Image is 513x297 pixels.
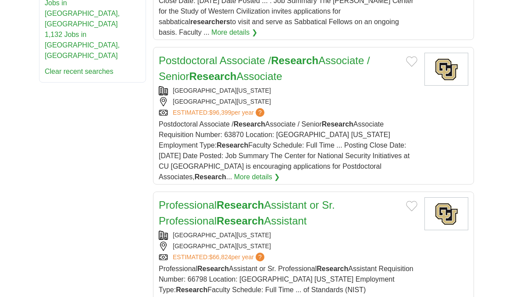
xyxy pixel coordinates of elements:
[173,87,271,94] a: [GEOGRAPHIC_DATA][US_STATE]
[159,97,417,106] div: [GEOGRAPHIC_DATA][US_STATE]
[197,265,229,272] strong: Research
[406,201,417,211] button: Add to favorite jobs
[234,172,280,182] a: More details ❯
[424,53,468,86] img: University of Colorado logo
[173,232,271,239] a: [GEOGRAPHIC_DATA][US_STATE]
[217,199,264,211] strong: Research
[189,70,236,82] strong: Research
[256,253,264,261] span: ?
[195,173,226,181] strong: Research
[159,199,335,227] a: ProfessionalResearchAssistant or Sr. ProfessionalResearchAssistant
[424,197,468,230] img: University of Colorado logo
[271,54,318,66] strong: Research
[176,286,207,293] strong: Research
[217,215,264,227] strong: Research
[45,31,120,59] a: 1,132 Jobs in [GEOGRAPHIC_DATA], [GEOGRAPHIC_DATA]
[190,18,230,25] strong: researchers
[217,141,248,149] strong: Research
[45,68,114,75] a: Clear recent searches
[173,253,266,262] a: ESTIMATED:$66,824per year?
[406,56,417,67] button: Add to favorite jobs
[256,108,264,117] span: ?
[322,120,353,128] strong: Research
[159,242,417,251] div: [GEOGRAPHIC_DATA][US_STATE]
[173,108,266,117] a: ESTIMATED:$96,399per year?
[159,120,410,181] span: Postdoctoral Associate / Associate / Senior Associate Requisition Number: 63870 Location: [GEOGRA...
[234,120,265,128] strong: Research
[209,109,232,116] span: $96,399
[211,27,257,38] a: More details ❯
[209,254,232,261] span: $66,824
[317,265,348,272] strong: Research
[159,54,370,82] a: Postdoctoral Associate /ResearchAssociate / SeniorResearchAssociate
